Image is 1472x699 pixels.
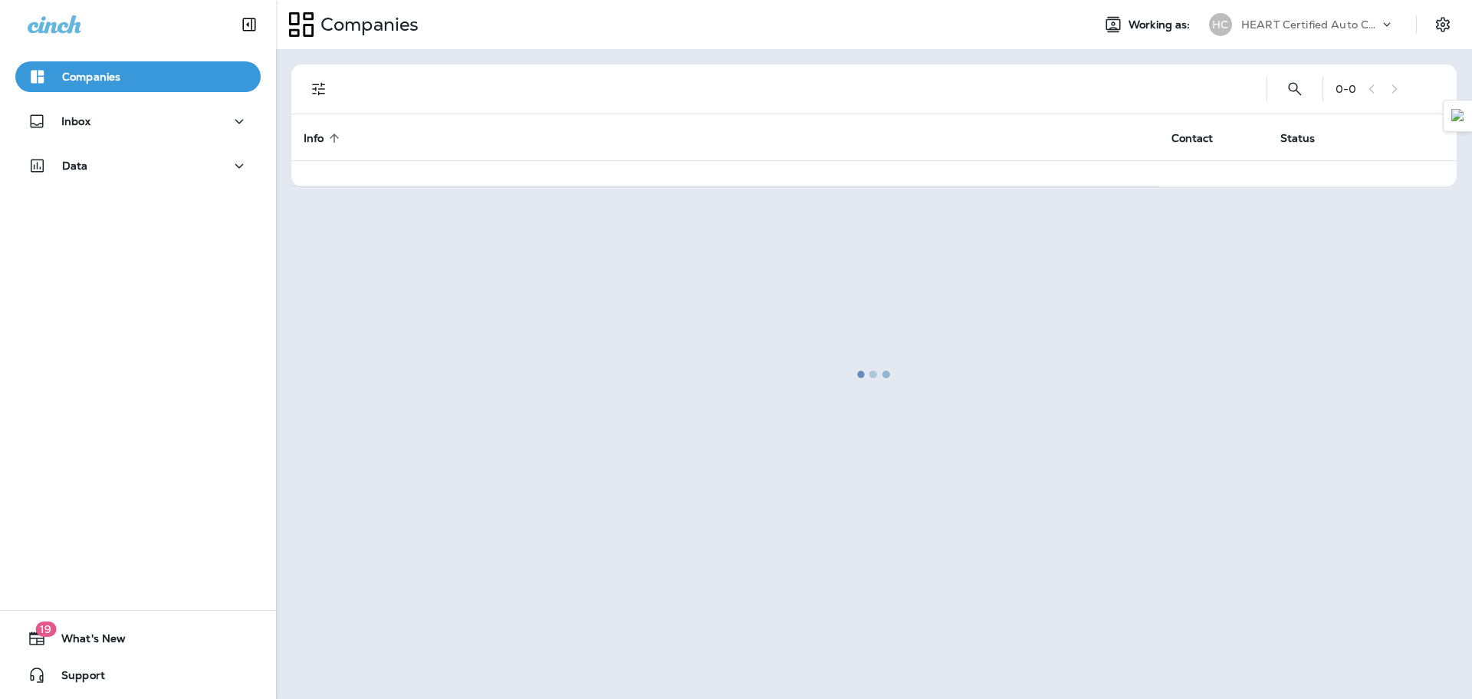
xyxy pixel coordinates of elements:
[15,150,261,181] button: Data
[1429,11,1457,38] button: Settings
[15,623,261,654] button: 19What's New
[62,160,88,172] p: Data
[15,61,261,92] button: Companies
[35,622,56,637] span: 19
[1129,18,1194,31] span: Working as:
[46,669,105,687] span: Support
[15,106,261,137] button: Inbox
[228,9,271,40] button: Collapse Sidebar
[15,660,261,691] button: Support
[1241,18,1379,31] p: HEART Certified Auto Care
[1451,109,1465,123] img: Detect Auto
[46,632,126,651] span: What's New
[62,71,120,83] p: Companies
[314,13,419,36] p: Companies
[61,115,90,127] p: Inbox
[1209,13,1232,36] div: HC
